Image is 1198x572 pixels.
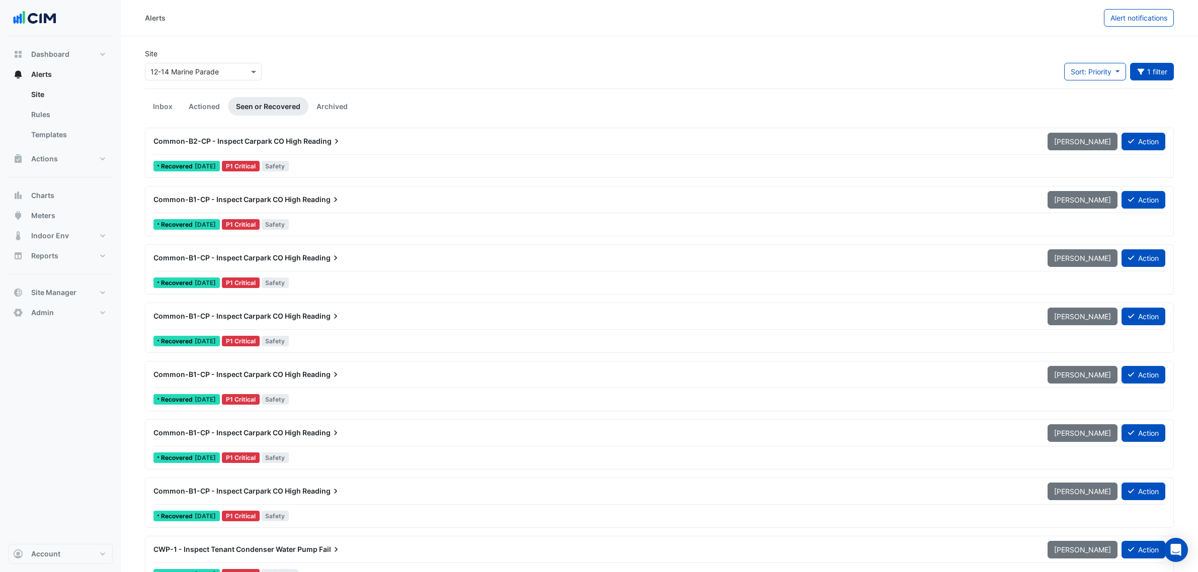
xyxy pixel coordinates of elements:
[13,288,23,298] app-icon: Site Manager
[1048,133,1117,150] button: [PERSON_NAME]
[1122,541,1165,558] button: Action
[303,136,342,146] span: Reading
[1048,249,1117,267] button: [PERSON_NAME]
[1110,14,1167,22] span: Alert notifications
[13,231,23,241] app-icon: Indoor Env
[31,211,55,221] span: Meters
[13,154,23,164] app-icon: Actions
[153,195,301,204] span: Common-B1-CP - Inspect Carpark CO High
[161,163,195,169] span: Recovered
[1130,63,1174,80] button: 1 filter
[302,311,341,321] span: Reading
[262,394,289,405] span: Safety
[1054,137,1111,146] span: [PERSON_NAME]
[8,64,113,84] button: Alerts
[145,97,181,116] a: Inbox
[195,337,216,345] span: Sun 07-Sep-2025 13:15 AEST
[153,487,301,495] span: Common-B1-CP - Inspect Carpark CO High
[1054,487,1111,496] span: [PERSON_NAME]
[31,288,76,298] span: Site Manager
[319,544,341,554] span: Fail
[31,154,58,164] span: Actions
[308,97,356,116] a: Archived
[153,312,301,320] span: Common-B1-CP - Inspect Carpark CO High
[302,428,341,438] span: Reading
[23,84,113,105] a: Site
[8,44,113,64] button: Dashboard
[1122,308,1165,325] button: Action
[1048,424,1117,442] button: [PERSON_NAME]
[195,221,216,228] span: Sun 07-Sep-2025 16:00 AEST
[195,279,216,287] span: Sun 07-Sep-2025 15:45 AEST
[195,162,216,170] span: Sun 07-Sep-2025 18:15 AEST
[31,190,54,201] span: Charts
[23,105,113,125] a: Rules
[262,219,289,230] span: Safety
[8,282,113,303] button: Site Manager
[302,369,341,379] span: Reading
[262,452,289,463] span: Safety
[1054,545,1111,554] span: [PERSON_NAME]
[13,49,23,59] app-icon: Dashboard
[1054,254,1111,262] span: [PERSON_NAME]
[145,13,166,23] div: Alerts
[161,222,195,228] span: Recovered
[222,219,260,230] div: P1 Critical
[153,253,301,262] span: Common-B1-CP - Inspect Carpark CO High
[228,97,308,116] a: Seen or Recovered
[161,455,195,461] span: Recovered
[302,486,341,496] span: Reading
[1054,196,1111,204] span: [PERSON_NAME]
[222,336,260,346] div: P1 Critical
[31,251,58,261] span: Reports
[1164,538,1188,562] div: Open Intercom Messenger
[13,211,23,221] app-icon: Meters
[8,206,113,226] button: Meters
[12,8,57,28] img: Company Logo
[222,277,260,288] div: P1 Critical
[8,226,113,246] button: Indoor Env
[1054,429,1111,437] span: [PERSON_NAME]
[1048,541,1117,558] button: [PERSON_NAME]
[31,49,69,59] span: Dashboard
[302,253,341,263] span: Reading
[1122,366,1165,384] button: Action
[13,69,23,79] app-icon: Alerts
[222,511,260,521] div: P1 Critical
[1122,249,1165,267] button: Action
[1048,191,1117,209] button: [PERSON_NAME]
[222,161,260,171] div: P1 Critical
[1122,424,1165,442] button: Action
[161,397,195,403] span: Recovered
[31,308,54,318] span: Admin
[302,195,341,205] span: Reading
[8,185,113,206] button: Charts
[13,190,23,201] app-icon: Charts
[31,549,60,559] span: Account
[153,370,301,378] span: Common-B1-CP - Inspect Carpark CO High
[181,97,228,116] a: Actioned
[262,336,289,346] span: Safety
[13,308,23,318] app-icon: Admin
[195,396,216,403] span: Sun 07-Sep-2025 13:15 AEST
[1064,63,1126,80] button: Sort: Priority
[1048,366,1117,384] button: [PERSON_NAME]
[1048,308,1117,325] button: [PERSON_NAME]
[31,69,52,79] span: Alerts
[153,137,302,145] span: Common-B2-CP - Inspect Carpark CO High
[1048,483,1117,500] button: [PERSON_NAME]
[262,277,289,288] span: Safety
[1054,312,1111,321] span: [PERSON_NAME]
[8,544,113,564] button: Account
[161,513,195,519] span: Recovered
[1054,370,1111,379] span: [PERSON_NAME]
[8,303,113,323] button: Admin
[153,545,317,553] span: CWP-1 - Inspect Tenant Condenser Water Pump
[8,149,113,169] button: Actions
[8,84,113,149] div: Alerts
[222,452,260,463] div: P1 Critical
[262,511,289,521] span: Safety
[195,454,216,461] span: Sun 07-Sep-2025 13:00 AEST
[1104,9,1174,27] button: Alert notifications
[161,280,195,286] span: Recovered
